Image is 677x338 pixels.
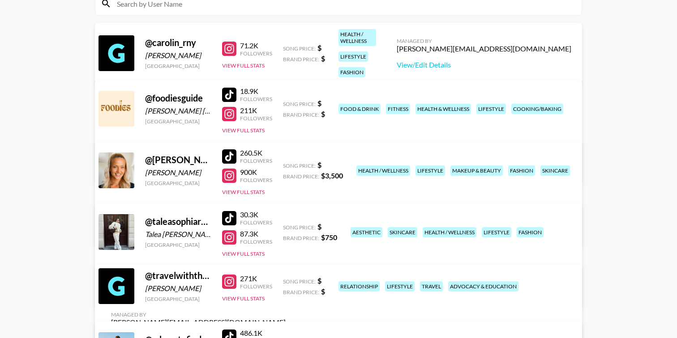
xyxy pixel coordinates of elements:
div: lifestyle [385,281,415,292]
strong: $ [317,276,321,285]
div: 71.2K [240,41,272,50]
div: fashion [338,67,365,77]
div: Followers [240,283,272,290]
div: 486.1K [240,329,272,338]
div: [GEOGRAPHIC_DATA] [145,241,211,248]
div: 87.3K [240,229,272,238]
div: Followers [240,157,272,164]
div: aesthetic [351,227,382,237]
div: 30.3K [240,210,272,219]
div: [PERSON_NAME] [145,168,211,177]
div: [GEOGRAPHIC_DATA] [145,63,211,69]
button: View Full Stats [222,250,265,257]
strong: $ 750 [321,233,337,241]
strong: $ [321,110,325,118]
strong: $ 3,500 [321,171,343,180]
span: Song Price: [283,45,316,52]
div: 260.5K [240,148,272,157]
span: Song Price: [283,162,316,169]
div: Followers [240,219,272,226]
span: Song Price: [283,278,316,285]
div: fitness [386,104,410,114]
div: fashion [508,165,535,176]
button: View Full Stats [222,189,265,195]
strong: $ [321,287,325,296]
div: 900K [240,168,272,177]
div: health / wellness [338,29,376,46]
div: Managed By [397,38,571,44]
span: Brand Price: [283,173,319,180]
div: @ foodiesguide [145,93,211,104]
strong: $ [317,99,321,107]
strong: $ [317,43,321,52]
div: food & drink [338,104,381,114]
div: travel [420,281,443,292]
div: health & wellness [416,104,471,114]
button: View Full Stats [222,62,265,69]
div: @ [PERSON_NAME] [145,154,211,165]
div: [PERSON_NAME][EMAIL_ADDRESS][DOMAIN_NAME] [397,44,571,53]
strong: $ [321,54,325,63]
div: [PERSON_NAME] [PERSON_NAME] [145,106,211,115]
div: [GEOGRAPHIC_DATA] [145,180,211,186]
button: View Full Stats [222,295,265,302]
div: Followers [240,96,272,102]
div: lifestyle [476,104,506,114]
div: lifestyle [338,51,368,62]
div: relationship [338,281,380,292]
span: Brand Price: [283,235,319,241]
div: advocacy & education [448,281,518,292]
div: cooking/baking [511,104,563,114]
span: Song Price: [283,101,316,107]
strong: $ [317,222,321,231]
span: Brand Price: [283,56,319,63]
div: health / wellness [356,165,410,176]
div: 271K [240,274,272,283]
div: [PERSON_NAME][EMAIL_ADDRESS][DOMAIN_NAME] [111,318,286,327]
div: [PERSON_NAME] [145,51,211,60]
span: Song Price: [283,224,316,231]
div: lifestyle [416,165,445,176]
div: skincare [540,165,570,176]
span: Brand Price: [283,289,319,296]
div: Managed By [111,311,286,318]
a: View/Edit Details [397,60,571,69]
div: lifestyle [482,227,511,237]
div: Followers [240,50,272,57]
div: 211K [240,106,272,115]
div: [PERSON_NAME] [145,284,211,293]
span: Brand Price: [283,111,319,118]
div: [GEOGRAPHIC_DATA] [145,296,211,302]
div: health / wellness [423,227,476,237]
div: [GEOGRAPHIC_DATA] [145,118,211,125]
div: Followers [240,177,272,183]
div: 18.9K [240,87,272,96]
button: View Full Stats [222,127,265,134]
div: Talea [PERSON_NAME] [145,230,211,239]
div: Followers [240,115,272,122]
div: fashion [517,227,544,237]
div: @ taleasophiarogel [145,216,211,227]
div: makeup & beauty [450,165,503,176]
div: @ carolin_rny [145,37,211,48]
div: @ travelwiththecrows [145,270,211,281]
strong: $ [317,161,321,169]
div: skincare [388,227,417,237]
div: Followers [240,238,272,245]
